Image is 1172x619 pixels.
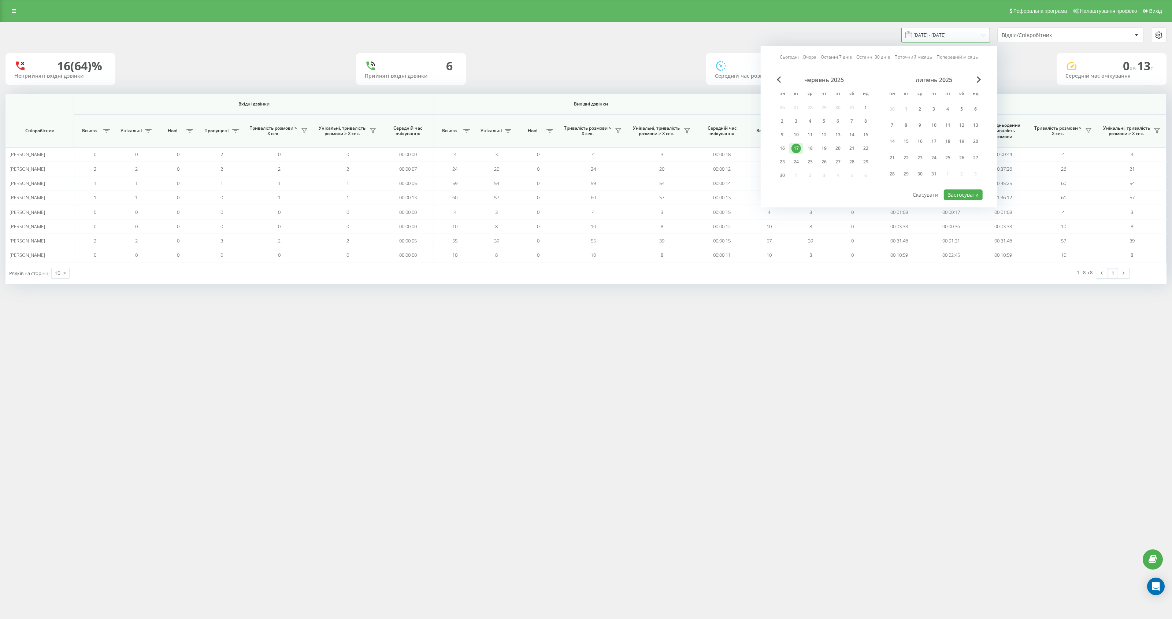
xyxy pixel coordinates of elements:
div: Середній час очікування [1065,73,1158,79]
span: [PERSON_NAME] [10,166,45,172]
div: пт 11 лип 2025 р. [941,119,955,132]
td: 00:00:44 [977,147,1029,162]
div: 5 [957,104,967,114]
div: пн 30 черв 2025 р. [775,170,789,181]
span: 4 [768,209,770,215]
span: 0 [177,209,179,215]
span: Вхідні дзвінки [96,101,413,107]
span: 0 [1123,58,1137,74]
a: Останні 7 днів [821,54,852,61]
span: [PERSON_NAME] [10,209,45,215]
a: Поточний місяць [894,54,932,61]
div: ср 30 лип 2025 р. [913,167,927,181]
div: 26 [957,153,967,163]
abbr: вівторок [901,89,912,100]
span: 10 [767,223,772,230]
div: 5 [819,116,829,126]
div: пн 9 черв 2025 р. [775,129,789,140]
span: 24 [591,166,596,172]
span: 2 [278,166,281,172]
td: 00:00:17 [925,205,977,219]
div: 23 [778,157,787,167]
span: 4 [1062,151,1065,157]
span: 4 [454,151,456,157]
div: сб 19 лип 2025 р. [955,135,969,148]
span: 3 [1131,209,1133,215]
div: нд 8 черв 2025 р. [859,116,873,127]
span: 0 [346,209,349,215]
div: 3 [929,104,939,114]
span: Унікальні [479,128,503,134]
span: 0 [537,209,539,215]
div: 23 [915,153,925,163]
span: 2 [220,151,223,157]
abbr: субота [846,89,857,100]
span: 3 [495,209,498,215]
div: сб 21 черв 2025 р. [845,143,859,154]
div: 8 [861,116,871,126]
span: 4 [454,209,456,215]
div: 13 [971,121,980,130]
div: ср 16 лип 2025 р. [913,135,927,148]
span: 1 [278,180,281,186]
div: ср 4 черв 2025 р. [803,116,817,127]
div: 27 [833,157,843,167]
span: 3 [1131,151,1133,157]
div: 2 [915,104,925,114]
span: 0 [278,151,281,157]
div: чт 24 лип 2025 р. [927,151,941,164]
div: нд 22 черв 2025 р. [859,143,873,154]
td: 00:01:08 [977,205,1029,219]
div: 29 [861,157,871,167]
div: чт 19 черв 2025 р. [817,143,831,154]
span: 0 [177,166,179,172]
span: 0 [346,151,349,157]
div: 11 [805,130,815,140]
span: 0 [177,223,179,230]
span: Налаштування профілю [1080,8,1137,14]
div: 15 [861,130,871,140]
span: 0 [537,180,539,186]
span: 3 [661,151,663,157]
div: Open Intercom Messenger [1147,578,1165,595]
td: 00:00:00 [382,219,434,234]
div: Неприйняті вхідні дзвінки [14,73,107,79]
div: нд 20 лип 2025 р. [969,135,983,148]
div: пн 7 лип 2025 р. [885,119,899,132]
div: 15 [901,137,911,147]
span: Середньоденна тривалість розмови [983,122,1023,140]
td: 00:00:00 [382,205,434,219]
div: вт 15 лип 2025 р. [899,135,913,148]
span: 1 [94,194,96,201]
div: 16 [915,137,925,147]
span: c [1150,64,1153,72]
abbr: понеділок [887,89,898,100]
td: 00:37:36 [977,162,1029,176]
span: 0 [220,223,223,230]
span: Тривалість розмови > Х сек. [248,125,298,137]
span: 0 [537,194,539,201]
span: Вихідні дзвінки [453,101,729,107]
span: [PERSON_NAME] [10,194,45,201]
span: 60 [591,194,596,201]
div: нд 29 черв 2025 р. [859,156,873,167]
span: 3 [495,151,498,157]
td: 01:36:12 [977,190,1029,205]
div: пн 14 лип 2025 р. [885,135,899,148]
span: 13 [1137,58,1153,74]
span: Унікальні, тривалість розмови > Х сек. [317,125,367,137]
div: пн 2 черв 2025 р. [775,116,789,127]
div: 25 [943,153,953,163]
span: 59 [591,180,596,186]
span: 1 [94,180,96,186]
td: 00:31:46 [873,234,925,248]
div: пт 25 лип 2025 р. [941,151,955,164]
div: вт 29 лип 2025 р. [899,167,913,181]
abbr: субота [956,89,967,100]
span: Пропущені [203,128,230,134]
abbr: середа [915,89,926,100]
div: 12 [957,121,967,130]
div: 17 [929,137,939,147]
div: пн 28 лип 2025 р. [885,167,899,181]
div: липень 2025 [885,76,983,84]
